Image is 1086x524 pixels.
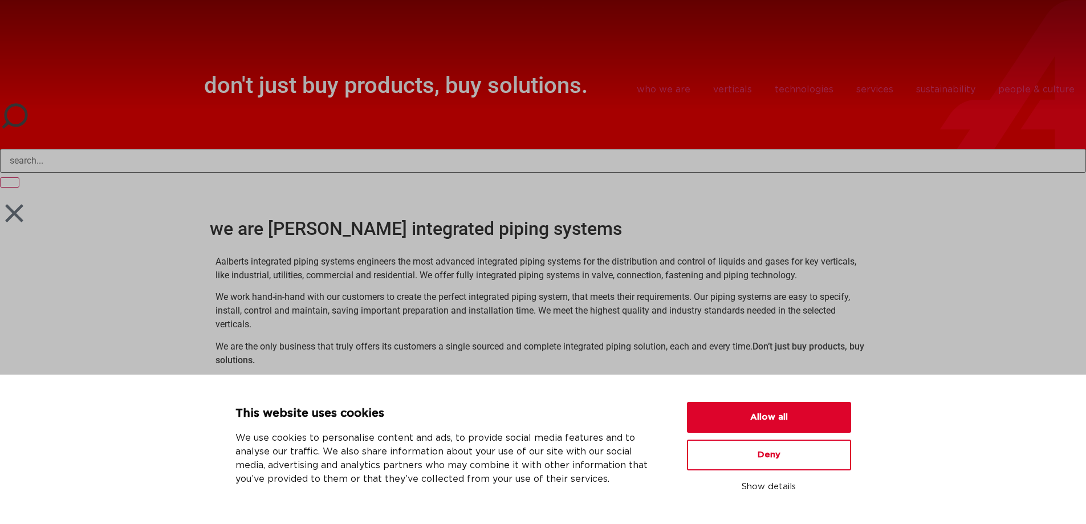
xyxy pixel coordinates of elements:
[215,255,871,282] p: Aalberts integrated piping systems engineers the most advanced integrated piping systems for the ...
[987,76,1086,103] a: people & culture
[702,76,763,103] a: verticals
[235,405,660,422] p: This website uses cookies
[215,340,871,367] p: We are the only business that truly offers its customers a single sourced and complete integrated...
[763,76,845,103] a: technologies
[215,290,871,331] p: We work hand-in-hand with our customers to create the perfect integrated piping system, that meet...
[845,76,905,103] a: services
[215,341,864,365] strong: Don’t just buy products, buy solutions.
[625,76,702,103] a: who we are
[687,440,851,470] button: Deny
[905,76,987,103] a: sustainability
[210,220,877,238] h2: we are [PERSON_NAME] integrated piping systems
[687,477,851,497] button: Show details
[235,431,660,486] p: We use cookies to personalise content and ads, to provide social media features and to analyse ou...
[687,402,851,433] button: Allow all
